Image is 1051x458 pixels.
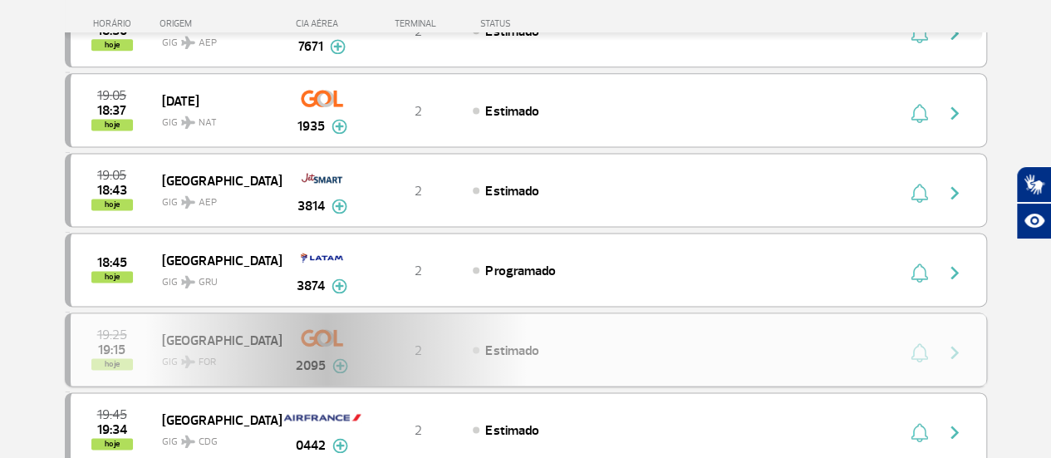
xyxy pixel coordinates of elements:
div: Plugin de acessibilidade da Hand Talk. [1016,166,1051,239]
img: sino-painel-voo.svg [911,183,928,203]
span: hoje [91,271,133,283]
img: seta-direita-painel-voo.svg [945,103,965,123]
img: mais-info-painel-voo.svg [332,199,347,214]
span: 2 [415,103,422,120]
span: 2 [415,263,422,279]
img: sino-painel-voo.svg [911,422,928,442]
span: Estimado [485,183,538,199]
span: GIG [162,266,268,290]
span: 0442 [296,436,326,456]
span: hoje [91,119,133,131]
img: mais-info-painel-voo.svg [332,278,347,293]
span: 7671 [298,37,323,57]
img: mais-info-painel-voo.svg [330,39,346,54]
span: AEP [199,195,217,210]
img: seta-direita-painel-voo.svg [945,183,965,203]
button: Abrir recursos assistivos. [1016,203,1051,239]
div: TERMINAL [364,18,472,29]
span: [DATE] [162,90,268,111]
span: 3814 [297,196,325,216]
img: destiny_airplane.svg [181,435,195,448]
span: 2 [415,183,422,199]
img: destiny_airplane.svg [181,195,195,209]
span: 1935 [297,116,325,136]
span: Estimado [485,422,538,439]
div: ORIGEM [160,18,281,29]
div: CIA AÉREA [281,18,364,29]
span: [GEOGRAPHIC_DATA] [162,249,268,271]
img: mais-info-painel-voo.svg [332,119,347,134]
span: GRU [199,275,218,290]
img: destiny_airplane.svg [181,36,195,49]
span: 2025-09-30 19:05:00 [97,90,126,101]
span: [GEOGRAPHIC_DATA] [162,409,268,431]
button: Abrir tradutor de língua de sinais. [1016,166,1051,203]
img: mais-info-painel-voo.svg [332,438,348,453]
span: Estimado [485,103,538,120]
span: [GEOGRAPHIC_DATA] [162,170,268,191]
span: hoje [91,199,133,210]
span: GIG [162,106,268,131]
img: sino-painel-voo.svg [911,103,928,123]
img: seta-direita-painel-voo.svg [945,263,965,283]
span: GIG [162,426,268,450]
span: hoje [91,438,133,450]
img: destiny_airplane.svg [181,275,195,288]
span: 2025-09-30 18:43:00 [97,185,127,196]
img: sino-painel-voo.svg [911,263,928,283]
span: 2025-09-30 19:45:00 [97,409,127,421]
span: 2025-09-30 19:34:00 [97,424,127,436]
div: STATUS [472,18,607,29]
span: 2025-09-30 19:05:00 [97,170,126,181]
span: NAT [199,116,217,131]
span: 2 [415,422,422,439]
img: destiny_airplane.svg [181,116,195,129]
span: 3874 [297,276,325,296]
span: CDG [199,435,218,450]
img: seta-direita-painel-voo.svg [945,422,965,442]
span: 2025-09-30 18:45:00 [97,257,127,268]
span: AEP [199,36,217,51]
span: Programado [485,263,555,279]
span: GIG [162,186,268,210]
span: hoje [91,39,133,51]
div: HORÁRIO [70,18,160,29]
span: 2025-09-30 18:37:00 [97,105,126,116]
